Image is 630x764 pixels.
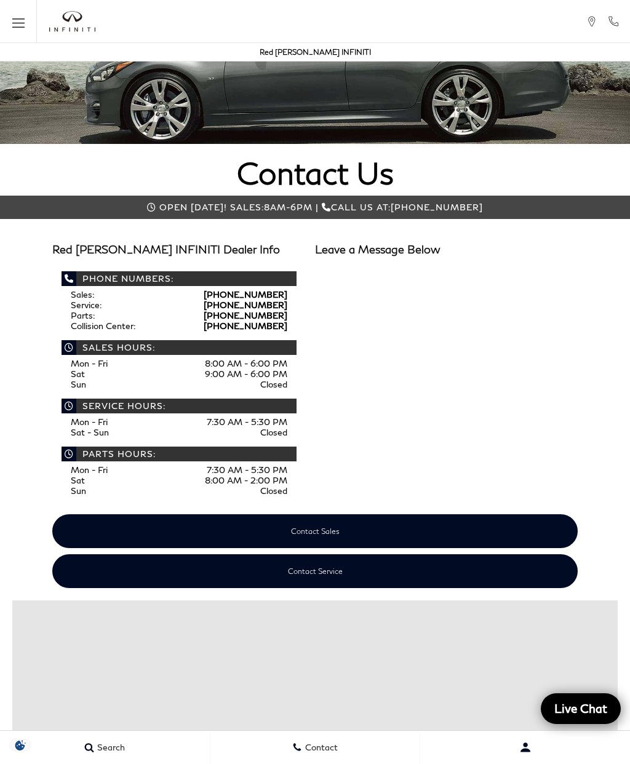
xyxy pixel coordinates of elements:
a: Live Chat [541,693,621,724]
span: Search [94,742,125,753]
a: Red [PERSON_NAME] INFINITI [260,47,371,57]
span: 8am-6pm [264,202,313,212]
span: Open [DATE]! [159,202,227,212]
span: | [316,202,319,212]
span: Contact [302,742,338,753]
a: infiniti [49,11,95,32]
img: INFINITI [49,11,95,32]
a: Contact Sales [52,514,578,548]
a: Contact Service [52,554,578,588]
button: Open user profile menu [420,732,630,763]
span: Live Chat [548,701,613,716]
span: [PHONE_NUMBER] [391,202,483,212]
h3: Leave a Message Below [52,244,578,256]
div: Call us at: [46,202,583,212]
h1: Contact Us [41,156,589,189]
span: Sales: [230,202,264,212]
section: Click to Open Cookie Consent Modal [6,739,34,752]
img: Opt-Out Icon [6,739,34,752]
